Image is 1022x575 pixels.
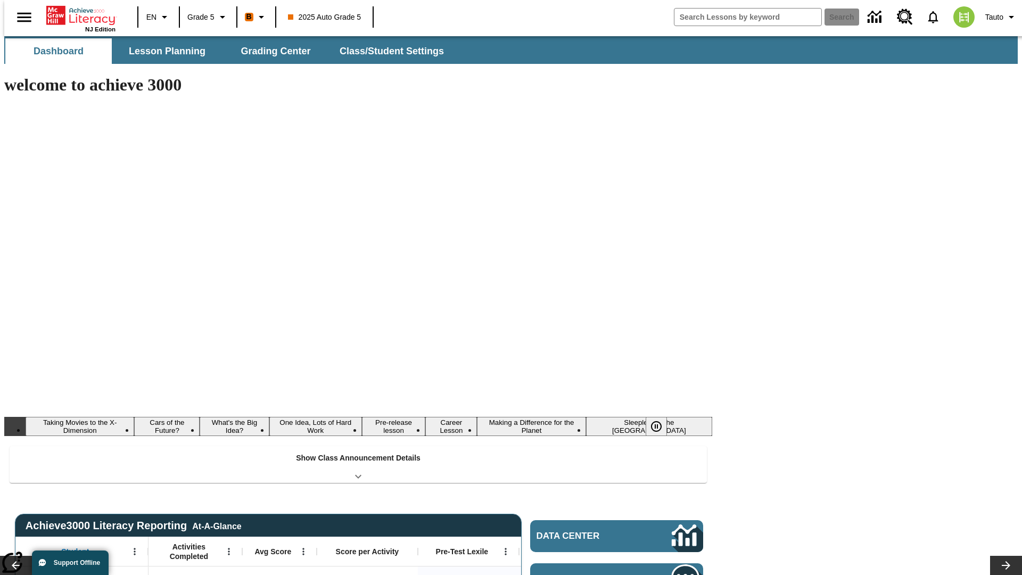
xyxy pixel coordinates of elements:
[114,38,220,64] button: Lesson Planning
[295,544,311,560] button: Open Menu
[34,45,84,57] span: Dashboard
[646,417,678,436] div: Pause
[336,547,399,556] span: Score per Activity
[477,417,586,436] button: Slide 7 Making a Difference for the Planet
[154,542,224,561] span: Activities Completed
[5,38,112,64] button: Dashboard
[183,7,233,27] button: Grade: Grade 5, Select a grade
[947,3,981,31] button: Select a new avatar
[222,38,329,64] button: Grading Center
[990,556,1022,575] button: Lesson carousel, Next
[288,12,361,23] span: 2025 Auto Grade 5
[530,520,703,552] a: Data Center
[221,544,237,560] button: Open Menu
[127,544,143,560] button: Open Menu
[861,3,891,32] a: Data Center
[10,446,707,483] div: Show Class Announcement Details
[254,547,291,556] span: Avg Score
[985,12,1003,23] span: Tauto
[340,45,444,57] span: Class/Student Settings
[269,417,362,436] button: Slide 4 One Idea, Lots of Hard Work
[187,12,215,23] span: Grade 5
[26,417,134,436] button: Slide 1 Taking Movies to the X-Dimension
[646,417,667,436] button: Pause
[674,9,821,26] input: search field
[241,7,272,27] button: Boost Class color is orange. Change class color
[241,45,310,57] span: Grading Center
[192,520,241,531] div: At-A-Glance
[4,75,712,95] h1: welcome to achieve 3000
[46,4,116,32] div: Home
[953,6,975,28] img: avatar image
[85,26,116,32] span: NJ Edition
[436,547,489,556] span: Pre-Test Lexile
[296,453,421,464] p: Show Class Announcement Details
[586,417,712,436] button: Slide 8 Sleepless in the Animal Kingdom
[46,5,116,26] a: Home
[537,531,636,541] span: Data Center
[425,417,477,436] button: Slide 6 Career Lesson
[129,45,205,57] span: Lesson Planning
[498,544,514,560] button: Open Menu
[981,7,1022,27] button: Profile/Settings
[919,3,947,31] a: Notifications
[26,520,242,532] span: Achieve3000 Literacy Reporting
[142,7,176,27] button: Language: EN, Select a language
[32,551,109,575] button: Support Offline
[9,2,40,33] button: Open side menu
[362,417,425,436] button: Slide 5 Pre-release lesson
[146,12,156,23] span: EN
[246,10,252,23] span: B
[891,3,919,31] a: Resource Center, Will open in new tab
[61,547,89,556] span: Student
[134,417,200,436] button: Slide 2 Cars of the Future?
[4,38,454,64] div: SubNavbar
[4,36,1018,64] div: SubNavbar
[200,417,269,436] button: Slide 3 What's the Big Idea?
[54,559,100,566] span: Support Offline
[331,38,452,64] button: Class/Student Settings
